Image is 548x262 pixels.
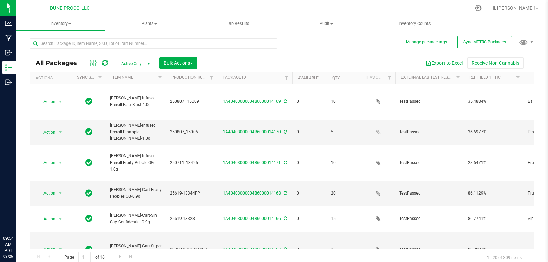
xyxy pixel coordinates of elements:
[206,72,217,84] a: Filter
[399,98,460,105] span: TestPassed
[56,214,65,224] span: select
[468,129,520,135] span: 36.6977%
[85,127,92,137] span: In Sync
[298,76,319,80] a: Available
[85,245,92,254] span: In Sync
[283,160,287,165] span: Sync from Compliance System
[5,64,12,71] inline-svg: Inventory
[110,122,162,142] span: [PERSON_NAME]-Infused Preroll-Pinapple [PERSON_NAME]-1.0g
[36,59,84,67] span: All Packages
[223,75,246,80] a: Package ID
[3,254,13,259] p: 08/26
[105,16,193,31] a: Plants
[170,160,213,166] span: 250711_13425
[5,49,12,56] inline-svg: Inbound
[37,127,56,137] span: Action
[223,191,281,196] a: 1A40403000004B6000014168
[297,215,323,222] span: 0
[170,246,213,253] span: 20250704-13114SB
[56,127,65,137] span: select
[282,16,370,31] a: Audit
[282,21,370,27] span: Audit
[85,214,92,223] span: In Sync
[389,21,440,27] span: Inventory Counts
[223,160,281,165] a: 1A40403000004B6000014171
[110,187,162,200] span: [PERSON_NAME]-Cart-Fruity Pebbles OG-0.9g
[283,216,287,221] span: Sync from Compliance System
[37,158,56,167] span: Action
[331,190,357,197] span: 20
[399,215,460,222] span: TestPassed
[384,72,395,84] a: Filter
[406,39,447,45] button: Manage package tags
[110,243,162,256] span: [PERSON_NAME]-Cart-Super Boof-0.9g
[7,207,27,228] iframe: Resource center
[297,129,323,135] span: 0
[223,129,281,134] a: 1A40403000004B6000014170
[110,95,162,108] span: [PERSON_NAME]-Infused Preroll-Baja Blast-1.0g
[171,75,206,80] a: Production Run
[223,247,281,252] a: 1A40403000004B6000014167
[361,72,395,84] th: Has COA
[457,36,512,48] button: Sync METRC Packages
[50,5,90,11] span: DUNE PROCO LLC
[468,190,520,197] span: 86.1129%
[170,98,213,105] span: 250807_ 15009
[37,245,56,254] span: Action
[468,215,520,222] span: 86.7741%
[331,160,357,166] span: 10
[37,188,56,198] span: Action
[371,16,459,31] a: Inventory Counts
[5,20,12,27] inline-svg: Analytics
[170,129,213,135] span: 250807_15005
[85,97,92,106] span: In Sync
[283,129,287,134] span: Sync from Compliance System
[297,160,323,166] span: 0
[5,35,12,41] inline-svg: Manufacturing
[468,160,520,166] span: 28.6471%
[56,188,65,198] span: select
[170,190,213,197] span: 25619-13344FP
[16,16,105,31] a: Inventory
[331,215,357,222] span: 15
[110,212,162,225] span: [PERSON_NAME]-Cart-Sin City Confidential-0.9g
[77,75,103,80] a: Sync Status
[5,79,12,86] inline-svg: Outbound
[37,214,56,224] span: Action
[281,72,292,84] a: Filter
[194,16,282,31] a: Lab Results
[217,21,259,27] span: Lab Results
[85,188,92,198] span: In Sync
[297,98,323,105] span: 0
[3,235,13,254] p: 09:54 AM PDT
[297,190,323,197] span: 0
[399,129,460,135] span: TestPassed
[331,246,357,253] span: 15
[164,60,193,66] span: Bulk Actions
[452,72,464,84] a: Filter
[56,158,65,167] span: select
[468,246,520,253] span: 88.8823%
[467,57,524,69] button: Receive Non-Cannabis
[85,158,92,167] span: In Sync
[469,75,501,80] a: Ref Field 1 THC
[223,216,281,221] a: 1A40403000004B6000014166
[95,72,106,84] a: Filter
[332,76,340,80] a: Qty
[297,246,323,253] span: 0
[110,153,162,173] span: [PERSON_NAME]-Infused Preroll-Fruity Pebble OG-1.0g
[463,40,506,45] span: Sync METRC Packages
[56,245,65,254] span: select
[474,5,483,11] div: Manage settings
[399,190,460,197] span: TestPassed
[126,252,136,261] a: Go to the last page
[490,5,535,11] span: Hi, [PERSON_NAME]!
[399,160,460,166] span: TestPassed
[399,246,460,253] span: TestPassed
[37,97,56,107] span: Action
[16,21,105,27] span: Inventory
[30,38,277,49] input: Search Package ID, Item Name, SKU, Lot or Part Number...
[283,99,287,104] span: Sync from Compliance System
[115,252,125,261] a: Go to the next page
[283,247,287,252] span: Sync from Compliance System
